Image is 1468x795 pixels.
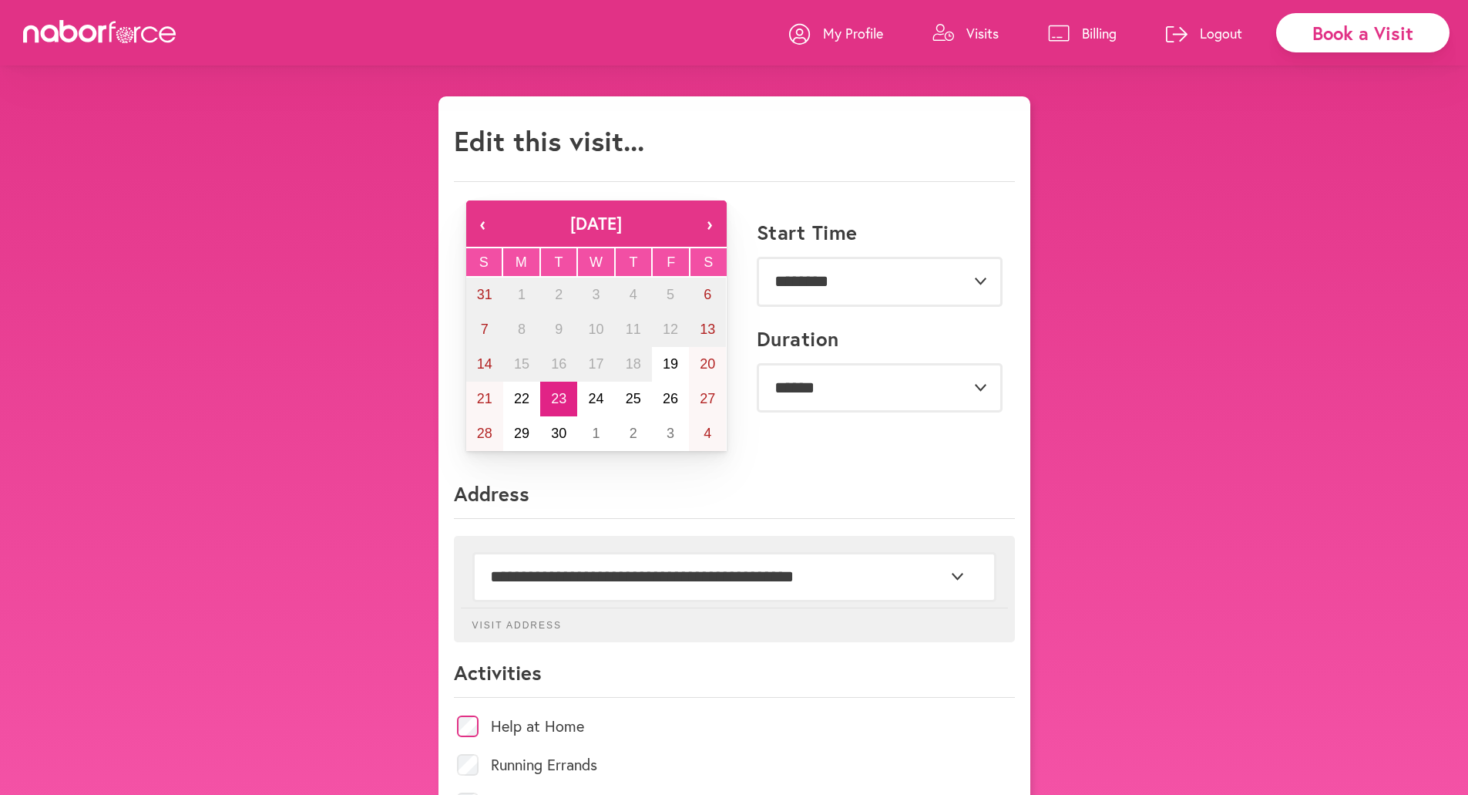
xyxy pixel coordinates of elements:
button: September 16, 2025 [540,347,577,382]
button: September 26, 2025 [652,382,689,416]
a: My Profile [789,10,883,56]
button: September 23, 2025 [540,382,577,416]
button: September 15, 2025 [503,347,540,382]
abbr: September 25, 2025 [626,391,641,406]
abbr: September 9, 2025 [555,322,563,337]
label: Duration [757,327,839,351]
p: Visit Address [461,608,1008,631]
label: Running Errands [491,757,597,773]
button: September 25, 2025 [615,382,652,416]
abbr: October 3, 2025 [667,426,674,441]
abbr: September 5, 2025 [667,287,674,302]
button: September 12, 2025 [652,312,689,347]
abbr: September 20, 2025 [700,356,715,372]
button: September 2, 2025 [540,278,577,312]
abbr: September 11, 2025 [626,322,641,337]
abbr: Tuesday [554,254,563,270]
abbr: September 16, 2025 [551,356,566,372]
abbr: September 8, 2025 [518,322,526,337]
button: September 17, 2025 [577,347,614,382]
abbr: September 23, 2025 [551,391,566,406]
button: [DATE] [500,200,693,247]
abbr: September 17, 2025 [588,356,603,372]
abbr: Saturday [704,254,713,270]
button: September 14, 2025 [466,347,503,382]
button: September 30, 2025 [540,416,577,451]
button: September 24, 2025 [577,382,614,416]
h1: Edit this visit... [454,124,644,157]
abbr: Thursday [630,254,638,270]
abbr: Wednesday [590,254,603,270]
button: September 7, 2025 [466,312,503,347]
button: September 5, 2025 [652,278,689,312]
a: Logout [1166,10,1242,56]
button: September 11, 2025 [615,312,652,347]
abbr: Sunday [479,254,489,270]
abbr: September 3, 2025 [592,287,600,302]
button: › [693,200,727,247]
button: September 9, 2025 [540,312,577,347]
abbr: September 14, 2025 [477,356,492,372]
abbr: September 1, 2025 [518,287,526,302]
abbr: September 6, 2025 [704,287,711,302]
p: Billing [1082,24,1117,42]
abbr: September 12, 2025 [663,322,678,337]
abbr: September 24, 2025 [588,391,603,406]
abbr: Friday [667,254,675,270]
button: September 20, 2025 [689,347,726,382]
p: Address [454,480,1015,519]
button: September 1, 2025 [503,278,540,312]
p: Activities [454,659,1015,698]
abbr: September 27, 2025 [700,391,715,406]
button: September 18, 2025 [615,347,652,382]
button: September 8, 2025 [503,312,540,347]
abbr: August 31, 2025 [477,287,492,302]
abbr: September 26, 2025 [663,391,678,406]
button: ‹ [466,200,500,247]
button: September 27, 2025 [689,382,726,416]
p: Logout [1200,24,1242,42]
abbr: September 15, 2025 [514,356,529,372]
button: September 29, 2025 [503,416,540,451]
abbr: October 2, 2025 [630,426,637,441]
abbr: September 10, 2025 [588,322,603,337]
button: October 4, 2025 [689,416,726,451]
abbr: October 1, 2025 [592,426,600,441]
abbr: September 19, 2025 [663,356,678,372]
abbr: September 21, 2025 [477,391,492,406]
abbr: September 4, 2025 [630,287,637,302]
label: Start Time [757,221,858,244]
label: Help at Home [491,719,584,734]
button: September 21, 2025 [466,382,503,416]
button: September 28, 2025 [466,416,503,451]
button: September 4, 2025 [615,278,652,312]
abbr: Monday [516,254,527,270]
button: September 22, 2025 [503,382,540,416]
abbr: September 28, 2025 [477,426,492,441]
abbr: September 13, 2025 [700,322,715,337]
button: August 31, 2025 [466,278,503,312]
a: Billing [1048,10,1117,56]
button: September 13, 2025 [689,312,726,347]
p: Visits [966,24,999,42]
button: October 1, 2025 [577,416,614,451]
a: Visits [932,10,999,56]
button: September 10, 2025 [577,312,614,347]
button: September 3, 2025 [577,278,614,312]
abbr: September 22, 2025 [514,391,529,406]
button: September 6, 2025 [689,278,726,312]
button: October 3, 2025 [652,416,689,451]
abbr: September 29, 2025 [514,426,529,441]
div: Book a Visit [1276,13,1450,52]
abbr: September 7, 2025 [481,322,489,337]
p: My Profile [823,24,883,42]
abbr: September 30, 2025 [551,426,566,441]
button: September 19, 2025 [652,347,689,382]
button: October 2, 2025 [615,416,652,451]
abbr: September 18, 2025 [626,356,641,372]
abbr: October 4, 2025 [704,426,711,441]
abbr: September 2, 2025 [555,287,563,302]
